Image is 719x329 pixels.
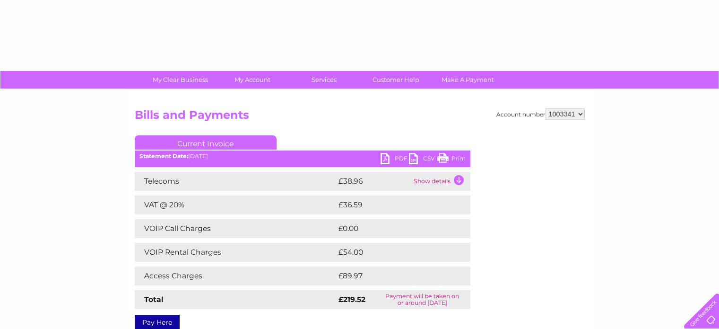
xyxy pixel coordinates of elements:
td: Show details [411,172,470,191]
h2: Bills and Payments [135,108,585,126]
td: £36.59 [336,196,451,214]
a: Services [285,71,363,89]
a: PDF [381,153,409,167]
strong: £219.52 [338,295,365,304]
a: CSV [409,153,437,167]
div: [DATE] [135,153,470,160]
a: My Account [213,71,291,89]
td: Access Charges [135,267,336,285]
td: VOIP Call Charges [135,219,336,238]
td: £89.97 [336,267,451,285]
td: Payment will be taken on or around [DATE] [374,290,470,309]
a: Current Invoice [135,135,277,150]
a: Customer Help [357,71,435,89]
td: VAT @ 20% [135,196,336,214]
a: My Clear Business [141,71,219,89]
td: £0.00 [336,219,449,238]
td: £54.00 [336,243,452,262]
td: £38.96 [336,172,411,191]
a: Make A Payment [429,71,507,89]
a: Print [437,153,466,167]
b: Statement Date: [139,152,188,160]
td: Telecoms [135,172,336,191]
div: Account number [496,108,585,120]
td: VOIP Rental Charges [135,243,336,262]
strong: Total [144,295,164,304]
